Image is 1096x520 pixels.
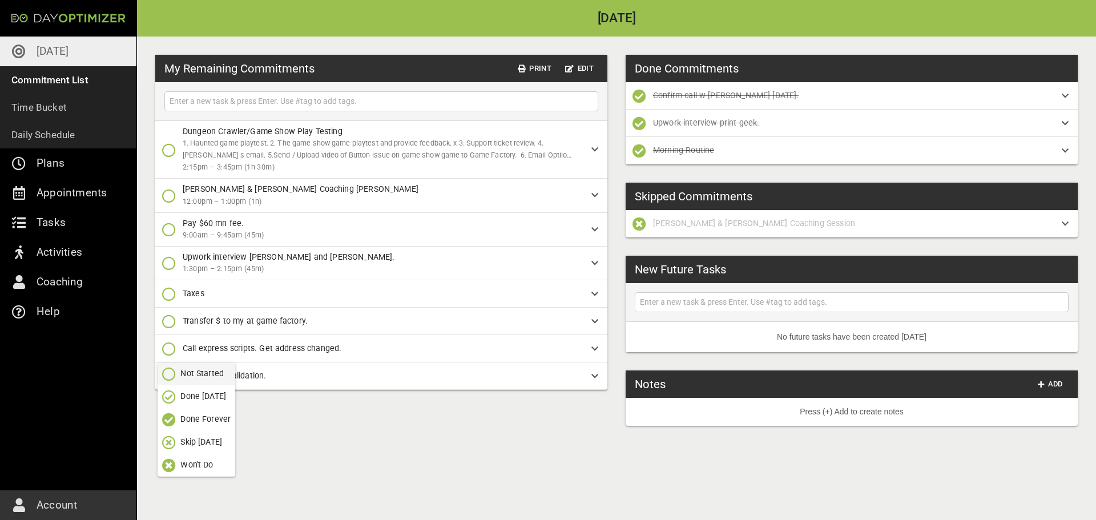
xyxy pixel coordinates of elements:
h3: Notes [635,376,666,393]
span: 12:00pm – 1:00pm (1h) [183,196,582,208]
div: Upwork interview print geek. [626,110,1078,137]
h2: [DATE] [137,12,1096,25]
div: Gymnastics validation. [155,362,607,390]
span: Pay $60 mn fee. [183,219,244,228]
h3: New Future Tasks [635,261,726,278]
div: [PERSON_NAME] & [PERSON_NAME] Coaching Session [626,210,1078,237]
span: [PERSON_NAME] & [PERSON_NAME] Coaching [PERSON_NAME] [183,184,418,194]
p: Not Started [180,368,224,380]
div: Upwork interview [PERSON_NAME] and [PERSON_NAME].1:30pm – 2:15pm (45m) [155,247,607,280]
p: [DATE] [37,42,68,61]
h3: Done Commitments [635,60,739,77]
span: Print [518,62,551,75]
button: Skip [DATE] [158,431,235,454]
div: Call express scripts. Get address changed. [155,335,607,362]
p: Won't Do [180,459,213,471]
span: Upwork interview [PERSON_NAME] and [PERSON_NAME]. [183,252,394,261]
div: Transfer $ to my at game factory. [155,308,607,335]
p: Done Forever [180,413,231,425]
p: Help [37,303,60,321]
div: [PERSON_NAME] & [PERSON_NAME] Coaching [PERSON_NAME]12:00pm – 1:00pm (1h) [155,179,607,212]
span: Add [1037,378,1064,391]
p: Skip [DATE] [180,436,222,448]
p: Daily Schedule [11,127,75,143]
p: Plans [37,154,65,172]
button: Not Started [158,362,235,385]
span: Confirm call w [PERSON_NAME] [DATE]. [653,91,799,100]
span: 1:30pm – 2:15pm (45m) [183,263,582,275]
p: Appointments [37,184,107,202]
span: Transfer $ to my at game factory. [183,316,308,325]
h3: My Remaining Commitments [164,60,315,77]
button: Edit [561,60,598,78]
span: 2:15pm – 3:45pm (1h 30m) [183,162,582,174]
button: Done [DATE] [158,385,235,408]
p: Done [DATE] [180,390,226,402]
button: Print [514,60,556,78]
p: Tasks [37,213,66,232]
p: Press (+) Add to create notes [635,406,1069,418]
span: [PERSON_NAME] & [PERSON_NAME] Coaching Session [653,219,855,228]
img: Day Optimizer [11,14,126,23]
p: Time Bucket [11,99,67,115]
span: Edit [565,62,594,75]
span: Taxes [183,289,204,298]
p: Activities [37,243,82,261]
button: Done Forever [158,408,235,431]
div: Taxes [155,280,607,308]
div: Confirm call w [PERSON_NAME] [DATE]. [626,82,1078,110]
span: 1. Haunted game playtest. 2. The game show game playtest and provide feedback. x 3. Support ticke... [183,139,571,171]
button: Won't Do [158,454,235,477]
input: Enter a new task & press Enter. Use #tag to add tags. [638,295,1066,309]
p: Account [37,496,77,514]
div: Dungeon Crawler/Game Show Play Testing1. Haunted game playtest. 2. The game show game playtest an... [155,121,607,179]
input: Enter a new task & press Enter. Use #tag to add tags. [167,94,595,108]
span: Dungeon Crawler/Game Show Play Testing [183,127,342,136]
button: Add [1032,376,1069,393]
span: Morning Routine [653,146,714,155]
h3: Skipped Commitments [635,188,752,205]
span: 9:00am – 9:45am (45m) [183,229,582,241]
div: Morning Routine [626,137,1078,164]
p: Coaching [37,273,83,291]
li: No future tasks have been created [DATE] [626,322,1078,352]
span: Upwork interview print geek. [653,118,759,127]
div: Pay $60 mn fee.9:00am – 9:45am (45m) [155,213,607,247]
span: Call express scripts. Get address changed. [183,344,341,353]
p: Commitment List [11,72,88,88]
